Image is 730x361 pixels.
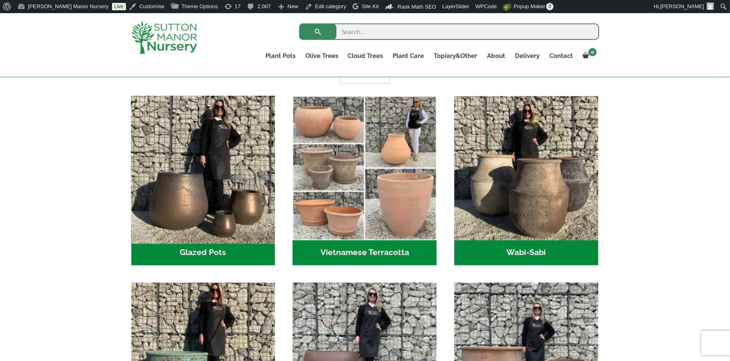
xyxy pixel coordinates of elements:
[131,240,275,266] h2: Glazed Pots
[131,21,197,54] img: logo
[660,3,704,9] span: [PERSON_NAME]
[299,23,599,40] input: Search...
[545,50,578,62] a: Contact
[261,50,300,62] a: Plant Pots
[362,3,379,9] span: Site Kit
[293,96,437,240] img: Vietnamese Terracotta
[343,50,388,62] a: Cloud Trees
[429,50,483,62] a: Topiary&Other
[112,3,126,10] a: Live
[454,240,598,266] h2: Wabi-Sabi
[454,96,598,240] img: Wabi-Sabi
[350,72,380,78] span: Read more
[578,50,599,62] a: 0
[454,96,598,265] a: Visit product category Wabi-Sabi
[300,50,343,62] a: Olive Trees
[588,48,597,56] span: 0
[293,240,437,266] h2: Vietnamese Terracotta
[293,96,437,265] a: Visit product category Vietnamese Terracotta
[546,3,554,10] span: 0
[483,50,510,62] a: About
[388,50,429,62] a: Plant Care
[398,4,436,10] span: Rank Math SEO
[510,50,545,62] a: Delivery
[131,96,275,265] a: Visit product category Glazed Pots
[128,92,279,244] img: Glazed Pots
